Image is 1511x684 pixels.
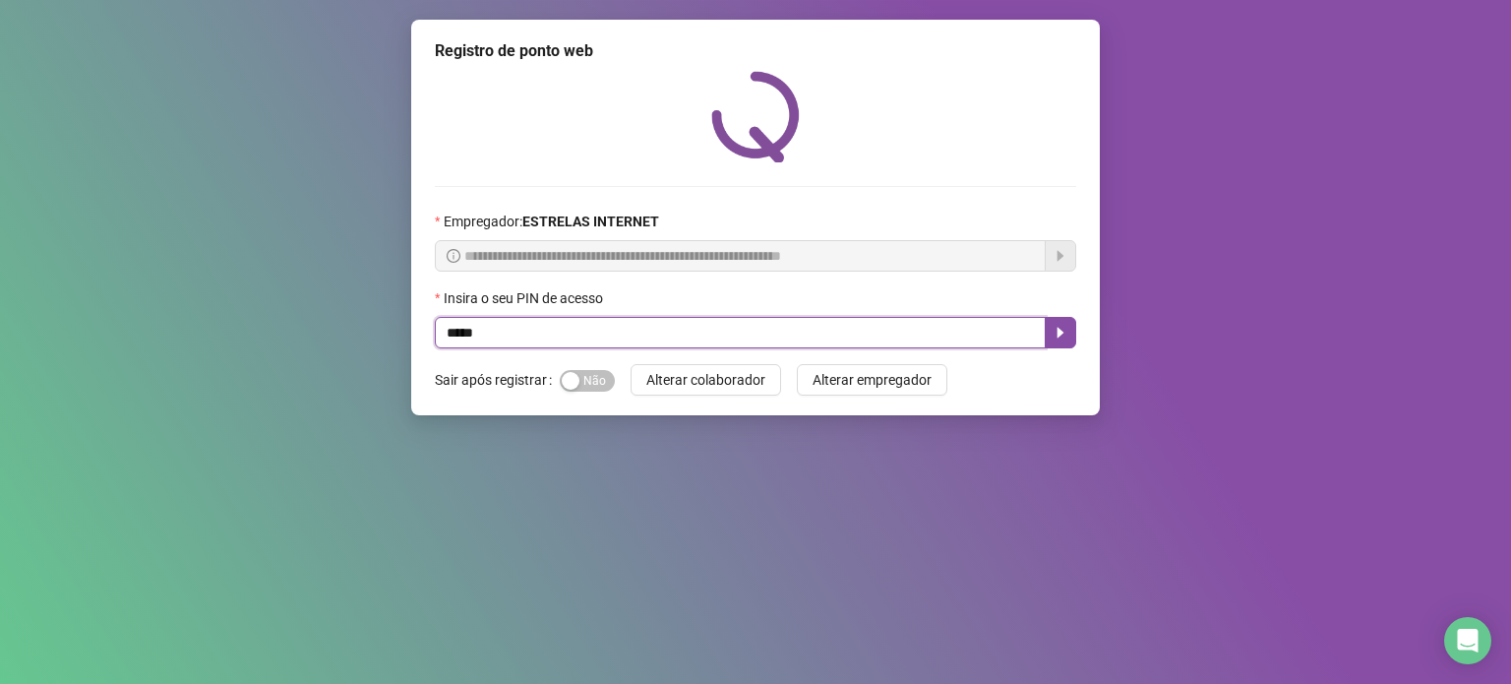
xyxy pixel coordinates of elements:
[1053,325,1068,341] span: caret-right
[646,369,765,391] span: Alterar colaborador
[631,364,781,396] button: Alterar colaborador
[435,287,616,309] label: Insira o seu PIN de acesso
[711,71,800,162] img: QRPoint
[1444,617,1491,664] div: Open Intercom Messenger
[435,364,560,396] label: Sair após registrar
[444,211,659,232] span: Empregador :
[435,39,1076,63] div: Registro de ponto web
[813,369,932,391] span: Alterar empregador
[797,364,947,396] button: Alterar empregador
[522,214,659,229] strong: ESTRELAS INTERNET
[447,249,460,263] span: info-circle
